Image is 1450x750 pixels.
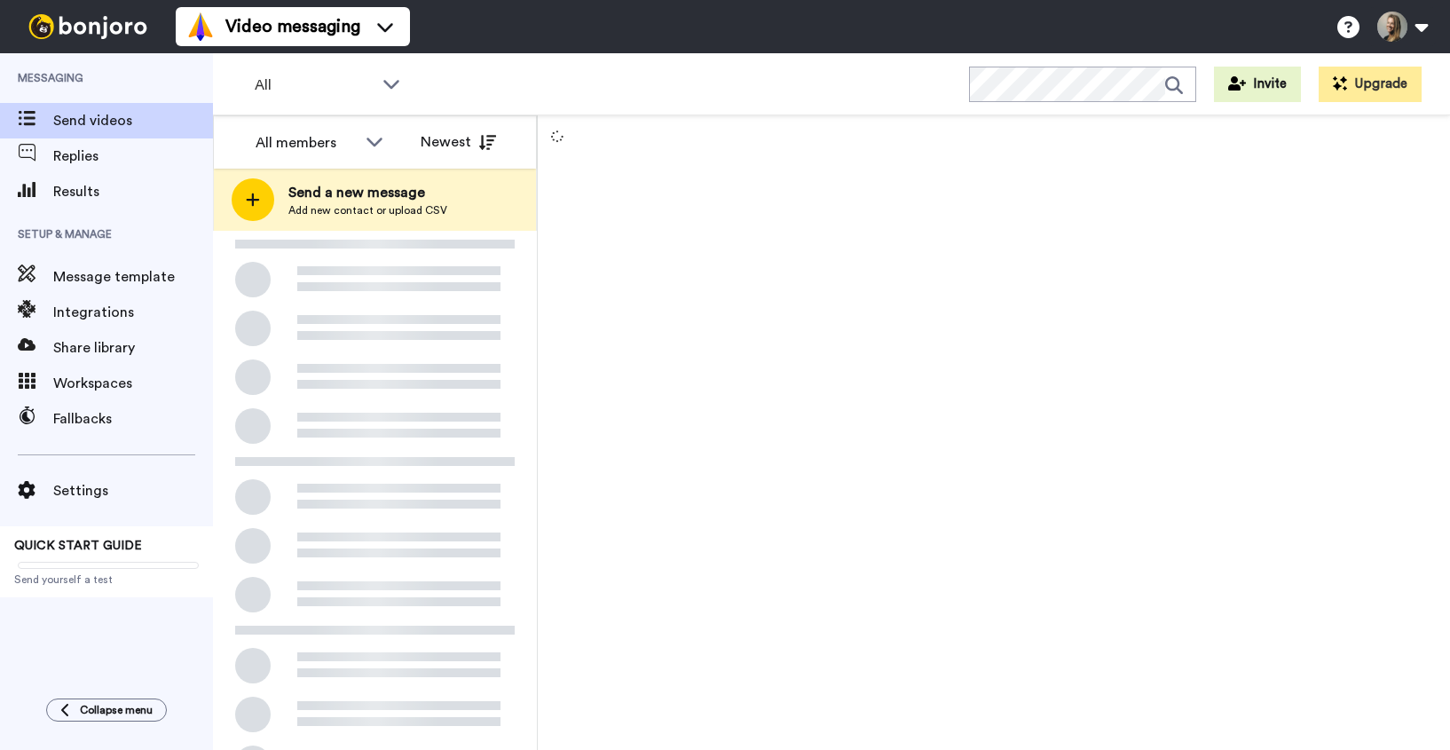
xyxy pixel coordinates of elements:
[53,408,213,430] span: Fallbacks
[53,480,213,501] span: Settings
[53,146,213,167] span: Replies
[225,14,360,39] span: Video messaging
[1214,67,1301,102] button: Invite
[53,181,213,202] span: Results
[288,182,447,203] span: Send a new message
[1319,67,1422,102] button: Upgrade
[53,337,213,359] span: Share library
[256,132,357,154] div: All members
[80,703,153,717] span: Collapse menu
[255,75,374,96] span: All
[21,14,154,39] img: bj-logo-header-white.svg
[53,110,213,131] span: Send videos
[407,124,509,160] button: Newest
[288,203,447,217] span: Add new contact or upload CSV
[53,302,213,323] span: Integrations
[53,373,213,394] span: Workspaces
[14,540,142,552] span: QUICK START GUIDE
[186,12,215,41] img: vm-color.svg
[53,266,213,288] span: Message template
[14,572,199,587] span: Send yourself a test
[46,699,167,722] button: Collapse menu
